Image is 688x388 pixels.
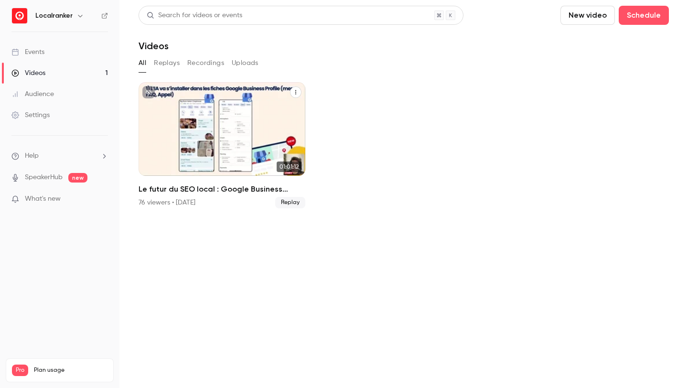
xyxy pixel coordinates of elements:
div: 76 viewers • [DATE] [139,198,195,207]
span: Help [25,151,39,161]
span: Replay [275,197,305,208]
button: Uploads [232,55,258,71]
span: new [68,173,87,183]
li: help-dropdown-opener [11,151,108,161]
button: New video [560,6,615,25]
a: SpeakerHub [25,172,63,183]
h6: Localranker [35,11,73,21]
h1: Videos [139,40,169,52]
img: Localranker [12,8,27,23]
ul: Videos [139,82,669,208]
span: What's new [25,194,61,204]
span: Pro [12,365,28,376]
div: Search for videos or events [147,11,242,21]
li: Le futur du SEO local : Google Business Profile, GEO & Social media [139,82,305,208]
div: Videos [11,68,45,78]
div: Settings [11,110,50,120]
section: Videos [139,6,669,382]
div: Audience [11,89,54,99]
a: 01:01:12Le futur du SEO local : Google Business Profile, GEO & Social media76 viewers • [DATE]Replay [139,82,305,208]
button: unpublished [142,86,155,98]
button: Replays [154,55,180,71]
span: Plan usage [34,366,107,374]
button: All [139,55,146,71]
button: Schedule [619,6,669,25]
button: Recordings [187,55,224,71]
h2: Le futur du SEO local : Google Business Profile, GEO & Social media [139,183,305,195]
div: Events [11,47,44,57]
span: 01:01:12 [277,162,301,172]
